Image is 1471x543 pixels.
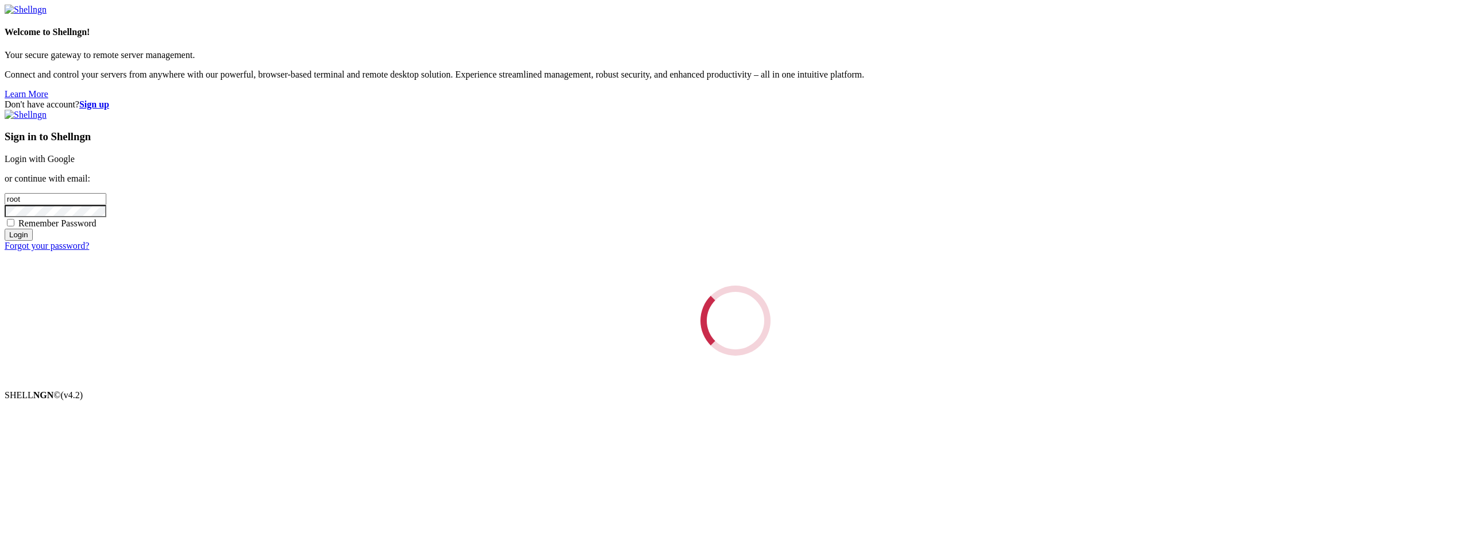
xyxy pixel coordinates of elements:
a: Sign up [79,99,109,109]
img: Shellngn [5,110,47,120]
h4: Welcome to Shellngn! [5,27,1466,37]
a: Learn More [5,89,48,99]
div: Don't have account? [5,99,1466,110]
span: SHELL © [5,390,83,400]
h3: Sign in to Shellngn [5,130,1466,143]
div: Loading... [697,282,773,359]
span: Remember Password [18,218,97,228]
b: NGN [33,390,54,400]
input: Remember Password [7,219,14,226]
img: Shellngn [5,5,47,15]
p: Connect and control your servers from anywhere with our powerful, browser-based terminal and remo... [5,70,1466,80]
a: Forgot your password? [5,241,89,251]
p: or continue with email: [5,174,1466,184]
p: Your secure gateway to remote server management. [5,50,1466,60]
span: 4.2.0 [61,390,83,400]
input: Login [5,229,33,241]
a: Login with Google [5,154,75,164]
input: Email address [5,193,106,205]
